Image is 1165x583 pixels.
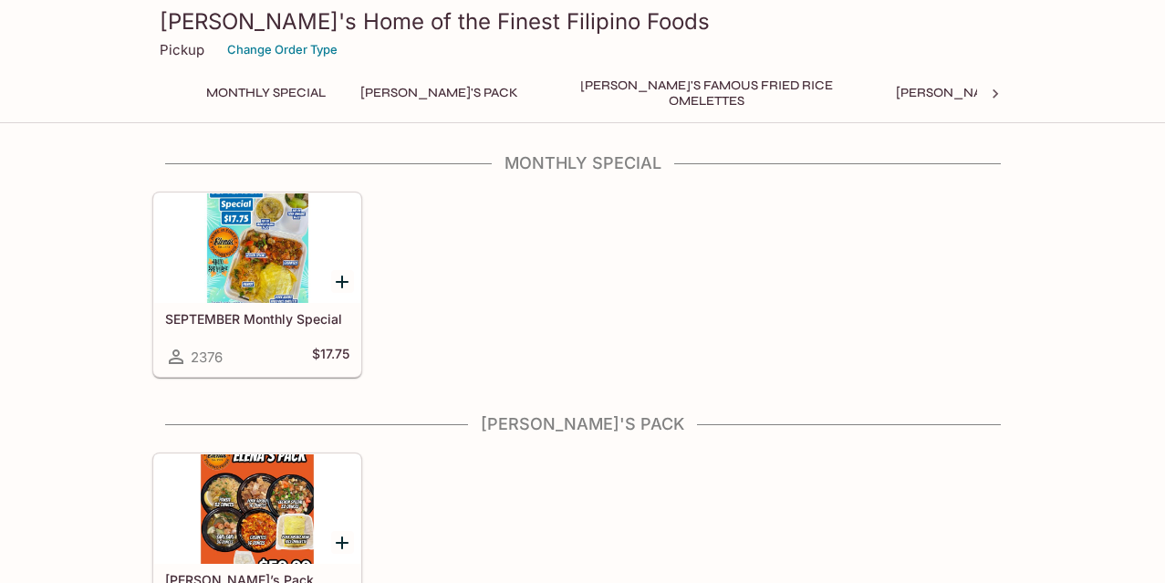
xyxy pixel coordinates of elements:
button: Change Order Type [219,36,346,64]
span: 2376 [191,349,223,366]
h4: [PERSON_NAME]'s Pack [152,414,1014,434]
p: Pickup [160,41,204,58]
button: Monthly Special [196,80,336,106]
button: [PERSON_NAME]'s Mixed Plates [886,80,1118,106]
button: [PERSON_NAME]'s Pack [350,80,528,106]
div: SEPTEMBER Monthly Special [154,193,360,303]
a: SEPTEMBER Monthly Special2376$17.75 [153,193,361,377]
button: Add SEPTEMBER Monthly Special [331,270,354,293]
h4: Monthly Special [152,153,1014,173]
button: Add Elena’s Pack [331,531,354,554]
h5: SEPTEMBER Monthly Special [165,311,349,327]
button: [PERSON_NAME]'s Famous Fried Rice Omelettes [543,80,871,106]
h5: $17.75 [312,346,349,368]
h3: [PERSON_NAME]'s Home of the Finest Filipino Foods [160,7,1006,36]
div: Elena’s Pack [154,454,360,564]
